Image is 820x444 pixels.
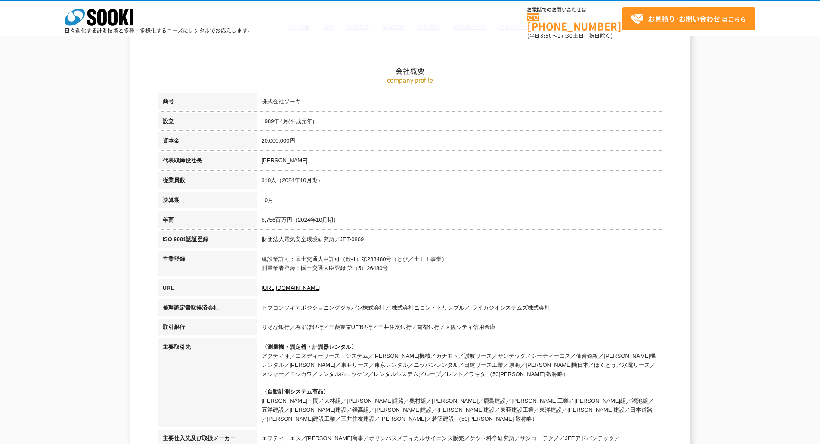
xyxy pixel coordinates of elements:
span: 〈自動計測システム商品〉 [262,388,329,395]
td: 5,756百万円（2024年10月期） [257,211,662,231]
span: (平日 ～ 土日、祝日除く) [527,32,613,40]
span: お電話でのお問い合わせは [527,7,622,12]
p: 日々進化する計測技術と多種・多様化するニーズにレンタルでお応えします。 [65,28,253,33]
a: [PHONE_NUMBER] [527,13,622,31]
th: URL [158,279,257,299]
th: 営業登録 [158,251,257,279]
a: [URL][DOMAIN_NAME] [262,285,321,291]
span: 〈測量機・測定器・計測器レンタル〉 [262,344,357,350]
td: 株式会社ソーキ [257,93,662,113]
th: 設立 [158,113,257,133]
td: 1989年4月(平成元年) [257,113,662,133]
td: トプコンソキアポジショニングジャパン株式会社／ 株式会社ニコン・トリンブル／ ライカジオシステムズ株式会社 [257,299,662,319]
th: 修理認定書取得済会社 [158,299,257,319]
th: 年商 [158,211,257,231]
strong: お見積り･お問い合わせ [648,13,720,24]
th: 商号 [158,93,257,113]
th: 主要取引先 [158,338,257,430]
td: 310人（2024年10月期） [257,172,662,192]
td: りそな銀行／みずほ銀行／三菱東京UFJ銀行／三井住友銀行／南都銀行／大阪シティ信用金庫 [257,319,662,338]
td: アクティオ／エヌディーリース・システム／[PERSON_NAME]機械／カナモト／讃岐リース／サンテック／シーティーエス／仙台銘板／[PERSON_NAME]機レンタル／[PERSON_NAME... [257,338,662,430]
span: 17:30 [557,32,573,40]
td: 建設業許可：国土交通大臣許可（般-1）第233480号（とび／土工工事業） 測量業者登録：国土交通大臣登録 第（5）26480号 [257,251,662,279]
a: お見積り･お問い合わせはこちら [622,7,755,30]
th: 資本金 [158,132,257,152]
th: 従業員数 [158,172,257,192]
span: はこちら [631,12,746,25]
td: 財団法人電気安全環境研究所／JET-0869 [257,231,662,251]
td: 10月 [257,192,662,211]
td: [PERSON_NAME] [257,152,662,172]
th: 取引銀行 [158,319,257,338]
th: ISO 9001認証登録 [158,231,257,251]
td: 20,000,000円 [257,132,662,152]
span: 8:50 [540,32,552,40]
p: company profile [158,75,662,84]
th: 決算期 [158,192,257,211]
th: 代表取締役社長 [158,152,257,172]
